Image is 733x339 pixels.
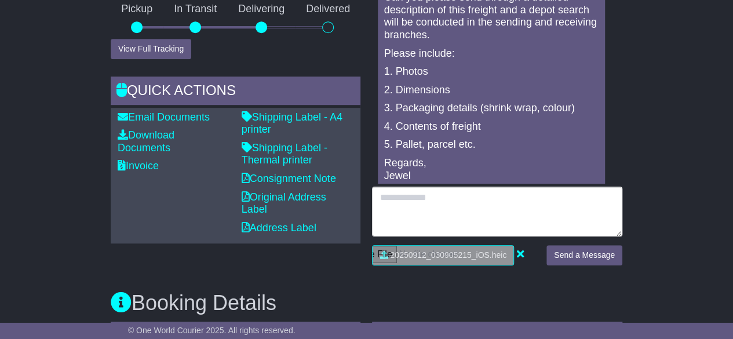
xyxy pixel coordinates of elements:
button: Send a Message [546,245,622,265]
h3: Booking Details [111,291,622,315]
p: Please include: [384,48,599,60]
a: Download Documents [118,129,174,154]
a: Email Documents [118,111,210,123]
p: Delivering [228,3,296,16]
p: Delivered [296,3,361,16]
a: Shipping Label - Thermal printer [242,142,327,166]
p: Pickup [111,3,163,16]
p: 2. Dimensions [384,84,599,97]
p: Regards, Jewel [384,157,599,182]
a: Invoice [118,160,159,172]
button: View Full Tracking [111,39,191,59]
a: Address Label [242,222,316,234]
div: Quick Actions [111,76,361,108]
a: Shipping Label - A4 printer [242,111,342,136]
p: In Transit [163,3,228,16]
p: 3. Packaging details (shrink wrap, colour) [384,102,599,115]
p: 1. Photos [384,65,599,78]
a: Original Address Label [242,191,326,216]
span: © One World Courier 2025. All rights reserved. [128,326,296,335]
p: 5. Pallet, parcel etc. [384,138,599,151]
a: Consignment Note [242,173,336,184]
p: 4. Contents of freight [384,121,599,133]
